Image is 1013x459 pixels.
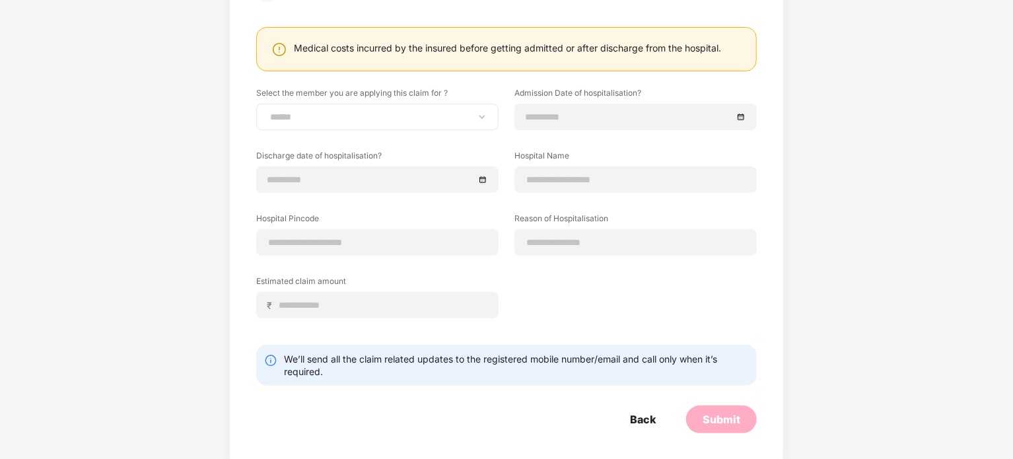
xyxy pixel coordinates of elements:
[703,412,740,427] div: Submit
[514,87,757,104] label: Admission Date of hospitalisation?
[256,150,499,166] label: Discharge date of hospitalisation?
[514,213,757,229] label: Reason of Hospitalisation
[514,150,757,166] label: Hospital Name
[256,87,499,104] label: Select the member you are applying this claim for ?
[256,275,499,292] label: Estimated claim amount
[284,353,749,378] div: We’ll send all the claim related updates to the registered mobile number/email and call only when...
[294,42,721,54] div: Medical costs incurred by the insured before getting admitted or after discharge from the hospital.
[264,354,277,367] img: svg+xml;base64,PHN2ZyBpZD0iSW5mby0yMHgyMCIgeG1sbnM9Imh0dHA6Ly93d3cudzMub3JnLzIwMDAvc3ZnIiB3aWR0aD...
[271,42,287,57] img: svg+xml;base64,PHN2ZyBpZD0iV2FybmluZ18tXzI0eDI0IiBkYXRhLW5hbWU9Ildhcm5pbmcgLSAyNHgyNCIgeG1sbnM9Im...
[267,299,277,312] span: ₹
[256,213,499,229] label: Hospital Pincode
[630,412,656,427] div: Back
